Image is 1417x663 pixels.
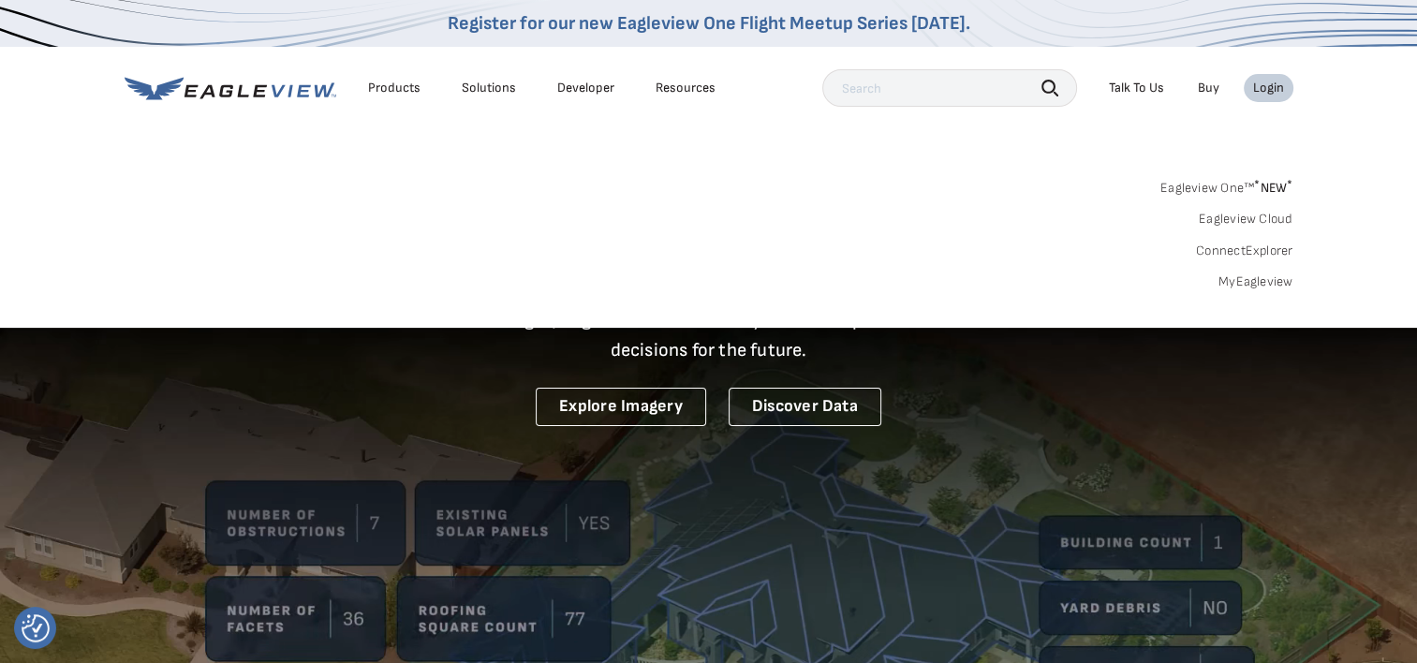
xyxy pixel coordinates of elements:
a: Buy [1198,80,1219,96]
span: NEW [1254,180,1292,196]
a: Register for our new Eagleview One Flight Meetup Series [DATE]. [448,12,970,35]
button: Consent Preferences [22,614,50,642]
a: Discover Data [729,388,881,426]
input: Search [822,69,1077,107]
a: Explore Imagery [536,388,706,426]
img: Revisit consent button [22,614,50,642]
a: ConnectExplorer [1196,243,1293,259]
a: Eagleview Cloud [1199,211,1293,228]
div: Login [1253,80,1284,96]
a: MyEagleview [1218,273,1293,290]
a: Eagleview One™*NEW* [1160,174,1293,196]
div: Talk To Us [1109,80,1164,96]
div: Products [368,80,421,96]
div: Solutions [462,80,516,96]
a: Developer [557,80,614,96]
div: Resources [656,80,716,96]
